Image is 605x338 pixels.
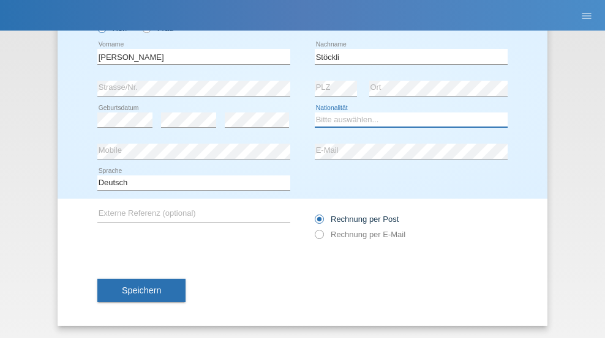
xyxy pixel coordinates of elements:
[315,230,323,245] input: Rechnung per E-Mail
[122,285,161,295] span: Speichern
[315,215,323,230] input: Rechnung per Post
[315,230,405,239] label: Rechnung per E-Mail
[574,12,599,19] a: menu
[315,215,399,224] label: Rechnung per Post
[97,279,186,302] button: Speichern
[581,10,593,22] i: menu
